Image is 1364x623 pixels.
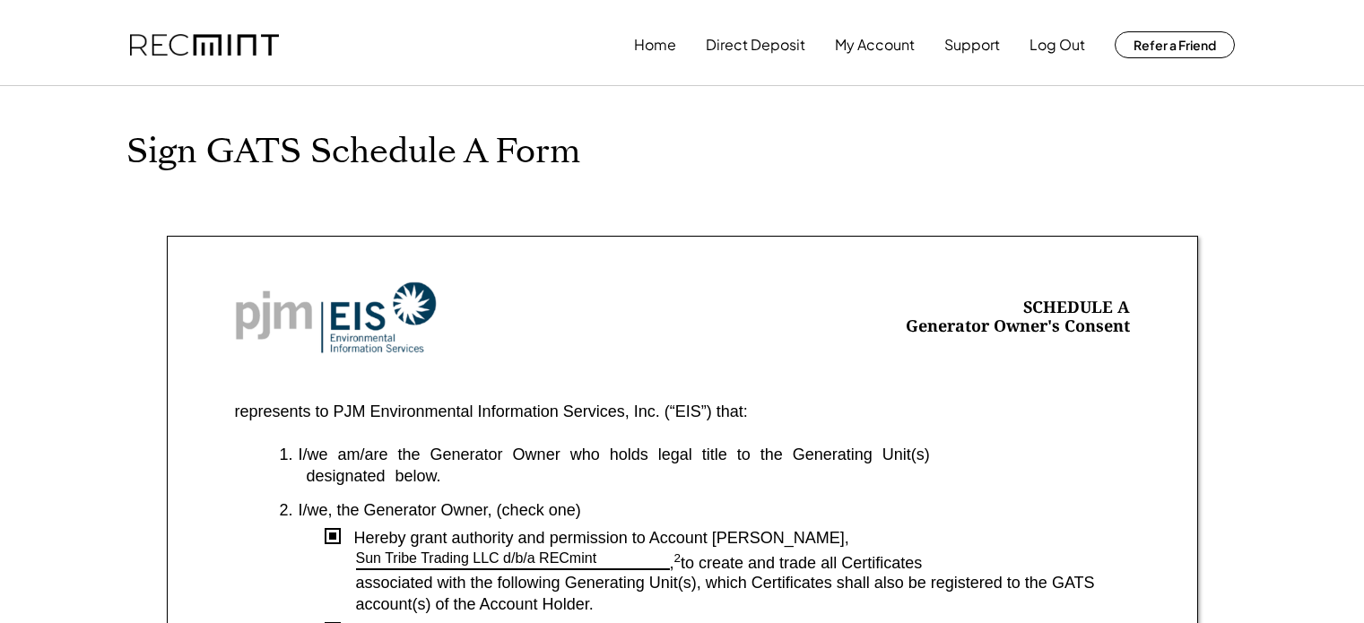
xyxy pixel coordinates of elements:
button: Refer a Friend [1115,31,1235,58]
div: designated below. [280,466,1130,487]
h1: Sign GATS Schedule A Form [126,131,1238,173]
button: Log Out [1030,27,1085,63]
div: represents to PJM Environmental Information Services, Inc. (“EIS”) that: [235,402,748,422]
button: Direct Deposit [706,27,805,63]
div: Hereby grant authority and permission to Account [PERSON_NAME], [341,528,1130,549]
img: recmint-logotype%403x.png [130,34,279,56]
div: SCHEDULE A Generator Owner's Consent [906,298,1130,338]
div: Sun Tribe Trading LLC d/b/a RECmint [356,549,597,568]
div: 2. [280,500,293,521]
div: associated with the following Generating Unit(s), which Certificates shall also be registered to ... [356,573,1130,615]
button: My Account [835,27,915,63]
button: Home [634,27,676,63]
div: to create and trade all Certificates [681,554,1129,574]
img: Screenshot%202023-10-20%20at%209.53.17%20AM.png [235,281,437,354]
sup: 2 [674,551,682,565]
div: I/we am/are the Generator Owner who holds legal title to the Generating Unit(s) [299,445,1130,465]
div: , [670,554,682,574]
div: 1. [280,445,293,465]
button: Support [944,27,1000,63]
div: I/we, the Generator Owner, (check one) [299,500,1130,521]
